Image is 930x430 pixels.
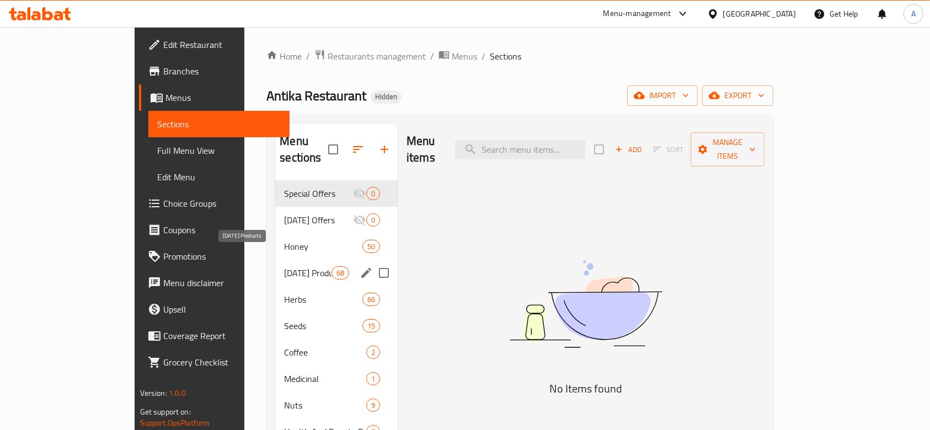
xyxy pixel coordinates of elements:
span: Promotions [163,250,281,263]
span: Hidden [371,92,402,101]
a: Upsell [139,296,290,322]
span: Medicinal [284,372,366,385]
span: 2 [367,347,380,358]
div: Ramadan Offers [284,213,353,227]
span: Honey [284,240,362,253]
span: Upsell [163,303,281,316]
span: Coupons [163,223,281,237]
span: 1.0.0 [169,386,186,400]
div: Medicinal1 [275,365,398,392]
span: Sections [490,50,521,63]
input: search [455,140,585,159]
div: Hidden [371,90,402,104]
a: Branches [139,58,290,84]
span: Edit Restaurant [163,38,281,51]
h2: Menu sections [280,133,328,166]
span: Select section first [646,141,691,158]
li: / [430,50,434,63]
span: A [911,8,916,20]
span: Sections [157,117,281,131]
nav: breadcrumb [266,49,773,63]
span: Add [613,143,643,156]
button: edit [358,265,375,281]
li: / [482,50,485,63]
span: 50 [363,241,380,252]
span: Grocery Checklist [163,356,281,369]
div: Coffee [284,346,366,359]
div: items [366,399,380,412]
h5: No Items found [448,380,724,397]
a: Sections [148,111,290,137]
span: [DATE] Offers [284,213,353,227]
div: items [332,266,349,279]
div: items [366,187,380,200]
span: 1 [367,374,380,384]
span: Get support on: [140,405,191,419]
span: Edit Menu [157,170,281,184]
span: Special Offers [284,187,353,200]
div: [GEOGRAPHIC_DATA] [723,8,796,20]
span: import [636,89,689,103]
span: 0 [367,215,380,225]
span: export [711,89,765,103]
span: Nuts [284,399,366,412]
span: Menus [452,50,477,63]
div: items [362,240,380,253]
a: Edit Menu [148,164,290,190]
span: Coverage Report [163,329,281,342]
span: 0 [367,189,380,199]
a: Promotions [139,243,290,270]
span: Manage items [699,136,756,163]
div: Coffee2 [275,339,398,365]
button: export [702,85,773,106]
button: Manage items [691,132,765,166]
a: Menus [439,49,477,63]
span: 9 [367,400,380,411]
div: Menu-management [603,7,671,20]
a: Menus [139,84,290,111]
span: [DATE] Products [284,266,331,279]
h2: Menu items [407,133,442,166]
span: Menu disclaimer [163,276,281,289]
li: / [306,50,310,63]
span: Menus [165,91,281,104]
button: import [627,85,698,106]
span: Branches [163,64,281,78]
div: items [362,319,380,332]
span: Version: [140,386,167,400]
span: Sort sections [345,136,371,163]
a: Restaurants management [314,49,426,63]
span: 15 [363,321,380,331]
div: items [366,213,380,227]
a: Coverage Report [139,322,290,349]
div: Special Offers0 [275,180,398,207]
span: 66 [363,294,380,305]
span: Antika Restaurant [266,83,366,108]
a: Support.OpsPlatform [140,416,210,430]
span: 68 [332,268,349,278]
svg: Inactive section [353,187,366,200]
div: items [366,346,380,359]
img: dish.svg [448,231,724,377]
a: Full Menu View [148,137,290,164]
span: Seeds [284,319,362,332]
div: [DATE] Offers0 [275,207,398,233]
div: Nuts9 [275,392,398,418]
a: Menu disclaimer [139,270,290,296]
a: Choice Groups [139,190,290,217]
span: Choice Groups [163,197,281,210]
a: Grocery Checklist [139,349,290,375]
span: Herbs [284,293,362,306]
span: Restaurants management [328,50,426,63]
span: Add item [611,141,646,158]
span: Select all sections [322,138,345,161]
svg: Inactive section [353,213,366,227]
button: Add [611,141,646,158]
span: Full Menu View [157,144,281,157]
